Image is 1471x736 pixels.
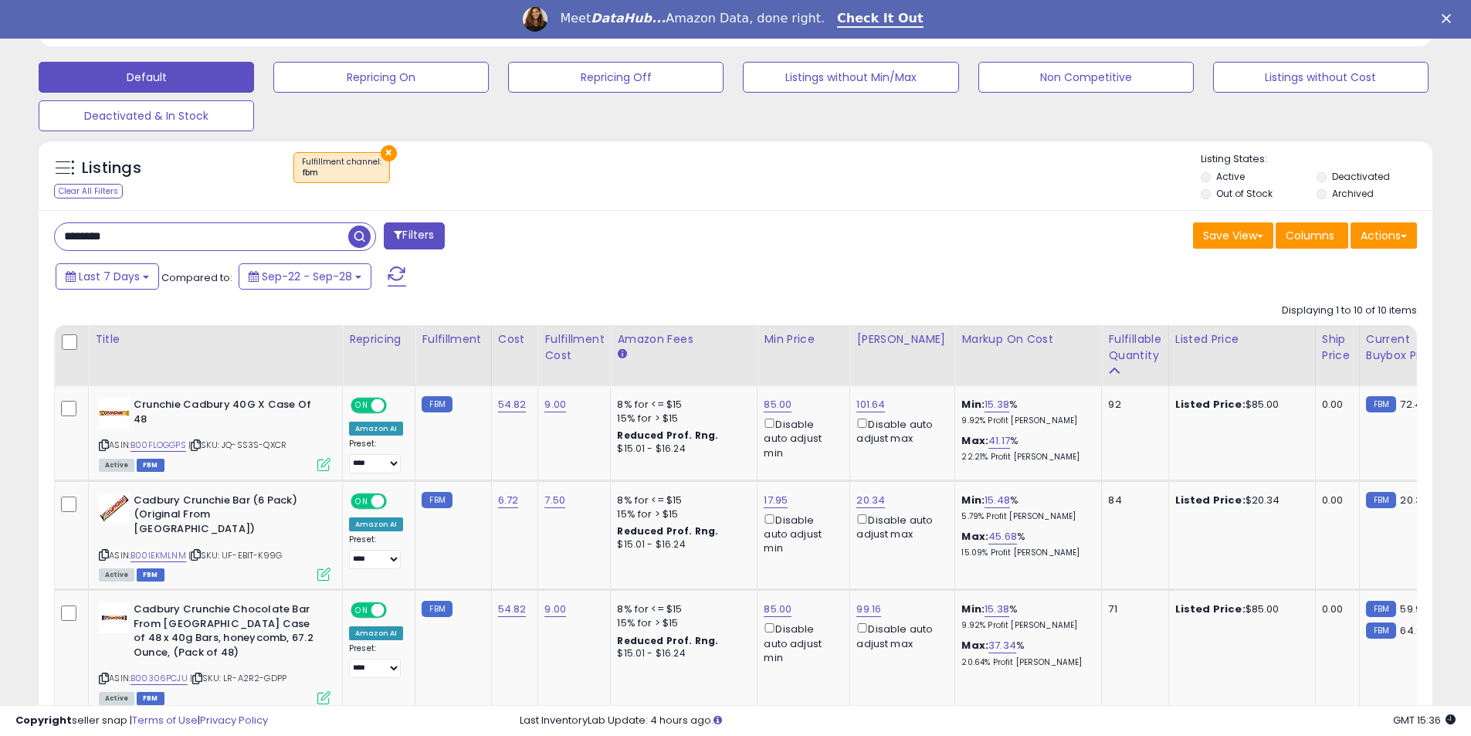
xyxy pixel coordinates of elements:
[1322,398,1347,412] div: 0.00
[1193,222,1273,249] button: Save View
[161,270,232,285] span: Compared to:
[764,397,791,412] a: 85.00
[239,263,371,290] button: Sep-22 - Sep-28
[1351,222,1417,249] button: Actions
[961,529,988,544] b: Max:
[617,493,745,507] div: 8% for <= $15
[349,331,408,348] div: Repricing
[961,620,1090,631] p: 9.92% Profit [PERSON_NAME]
[130,672,188,685] a: B00306PCJU
[955,325,1102,386] th: The percentage added to the cost of goods (COGS) that forms the calculator for Min & Max prices.
[978,62,1194,93] button: Non Competitive
[985,602,1009,617] a: 15.38
[262,269,352,284] span: Sep-22 - Sep-28
[56,263,159,290] button: Last 7 Days
[349,643,403,678] div: Preset:
[617,602,745,616] div: 8% for <= $15
[1322,331,1353,364] div: Ship Price
[764,415,838,460] div: Disable auto adjust min
[1366,331,1446,364] div: Current Buybox Price
[560,11,825,26] div: Meet Amazon Data, done right.
[352,604,371,617] span: ON
[764,331,843,348] div: Min Price
[1366,601,1396,617] small: FBM
[200,713,268,728] a: Privacy Policy
[1332,170,1390,183] label: Deactivated
[1175,602,1303,616] div: $85.00
[422,601,452,617] small: FBM
[961,548,1090,558] p: 15.09% Profit [PERSON_NAME]
[1322,602,1347,616] div: 0.00
[422,331,484,348] div: Fulfillment
[385,494,409,507] span: OFF
[764,602,791,617] a: 85.00
[188,439,286,451] span: | SKU: JQ-SS3S-QXCR
[1276,222,1348,249] button: Columns
[352,494,371,507] span: ON
[508,62,724,93] button: Repricing Off
[1108,602,1156,616] div: 71
[856,511,943,541] div: Disable auto adjust max
[349,534,403,569] div: Preset:
[961,433,988,448] b: Max:
[617,398,745,412] div: 8% for <= $15
[617,507,745,521] div: 15% for > $15
[985,397,1009,412] a: 15.38
[498,331,532,348] div: Cost
[1108,493,1156,507] div: 84
[385,399,409,412] span: OFF
[985,493,1010,508] a: 15.48
[617,331,751,348] div: Amazon Fees
[764,493,788,508] a: 17.95
[381,145,397,161] button: ×
[99,568,134,582] span: All listings currently available for purchase on Amazon
[82,158,141,179] h5: Listings
[591,11,666,25] i: DataHub...
[1400,397,1428,412] span: 72.48
[79,269,140,284] span: Last 7 Days
[498,397,527,412] a: 54.82
[961,452,1090,463] p: 22.21% Profit [PERSON_NAME]
[99,602,130,633] img: 318dWI8LnDL._SL40_.jpg
[498,602,527,617] a: 54.82
[856,331,948,348] div: [PERSON_NAME]
[961,398,1090,426] div: %
[544,331,604,364] div: Fulfillment Cost
[498,493,519,508] a: 6.72
[988,433,1010,449] a: 41.17
[961,511,1090,522] p: 5.79% Profit [PERSON_NAME]
[617,524,718,538] b: Reduced Prof. Rng.
[1175,398,1303,412] div: $85.00
[99,493,330,579] div: ASIN:
[137,568,164,582] span: FBM
[15,714,268,728] div: seller snap | |
[988,638,1016,653] a: 37.34
[961,493,1090,522] div: %
[961,638,988,653] b: Max:
[422,492,452,508] small: FBM
[617,429,718,442] b: Reduced Prof. Rng.
[1332,187,1374,200] label: Archived
[132,713,198,728] a: Terms of Use
[134,602,321,663] b: Cadbury Crunchie Chocolate Bar From [GEOGRAPHIC_DATA] Case of 48 x 40g Bars, honeycomb, 67.2 Ounc...
[99,398,330,470] div: ASIN:
[1442,14,1457,23] div: Close
[617,412,745,426] div: 15% for > $15
[302,168,381,178] div: fbm
[988,529,1017,544] a: 45.68
[856,602,881,617] a: 99.16
[1286,228,1334,243] span: Columns
[617,538,745,551] div: $15.01 - $16.24
[1175,397,1246,412] b: Listed Price:
[961,602,985,616] b: Min:
[1175,493,1303,507] div: $20.34
[99,459,134,472] span: All listings currently available for purchase on Amazon
[1175,602,1246,616] b: Listed Price:
[961,415,1090,426] p: 9.92% Profit [PERSON_NAME]
[349,439,403,473] div: Preset:
[1175,493,1246,507] b: Listed Price:
[617,634,718,647] b: Reduced Prof. Rng.
[837,11,924,28] a: Check It Out
[961,639,1090,667] div: %
[302,156,381,179] span: Fulfillment channel :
